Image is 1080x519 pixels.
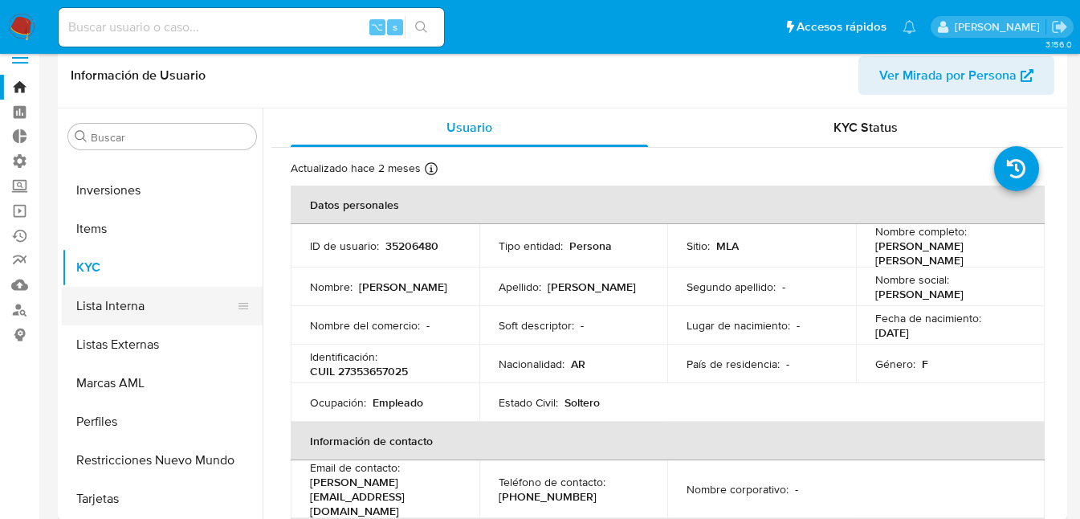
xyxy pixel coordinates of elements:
p: - [786,357,789,371]
span: s [393,19,397,35]
p: MLA [716,239,739,253]
th: Información de contacto [291,422,1045,460]
input: Buscar [91,130,250,145]
p: Nombre : [310,280,353,294]
button: Perfiles [62,403,263,441]
span: KYC Status [833,118,898,137]
p: Estado Civil : [499,395,558,410]
p: - [795,482,798,497]
button: Listas Externas [62,325,263,364]
p: Empleado [373,395,423,410]
button: Inversiones [62,171,263,210]
th: Datos personales [291,186,1045,224]
p: Nacionalidad : [499,357,564,371]
span: Usuario [446,118,492,137]
p: [DATE] [875,325,909,340]
p: Fecha de nacimiento : [875,311,981,325]
p: [PERSON_NAME] [359,280,447,294]
button: Tarjetas [62,480,263,518]
button: Items [62,210,263,248]
p: Persona [569,239,612,253]
p: AR [571,357,585,371]
button: Buscar [75,130,88,143]
p: Apellido : [499,280,541,294]
span: 3.156.0 [1045,38,1072,51]
p: Teléfono de contacto : [499,475,605,489]
p: 35206480 [385,239,438,253]
p: Sitio : [687,239,710,253]
p: CUIL 27353657025 [310,364,408,378]
button: Marcas AML [62,364,263,403]
h1: Información de Usuario [71,67,206,84]
button: KYC [62,248,263,287]
p: [PERSON_NAME] [875,287,964,301]
p: Segundo apellido : [687,280,776,294]
p: - [797,318,800,333]
p: ID de usuario : [310,239,379,253]
p: Nombre del comercio : [310,318,420,333]
span: Accesos rápidos [797,18,886,35]
p: Ocupación : [310,395,366,410]
p: Género : [875,357,915,371]
button: Ver Mirada por Persona [858,56,1054,95]
p: Soft descriptor : [499,318,574,333]
p: Soltero [564,395,600,410]
p: Actualizado hace 2 meses [291,161,421,176]
p: julian.dari@mercadolibre.com [955,19,1045,35]
p: Email de contacto : [310,460,400,475]
p: Identificación : [310,349,377,364]
p: Nombre corporativo : [687,482,789,497]
p: Lugar de nacimiento : [687,318,790,333]
a: Salir [1051,18,1068,35]
p: Tipo entidad : [499,239,563,253]
p: - [782,280,785,294]
p: [PERSON_NAME] [PERSON_NAME] [875,239,1019,268]
span: Ver Mirada por Persona [879,56,1017,95]
button: search-icon [405,16,438,39]
p: [PHONE_NUMBER] [499,489,597,504]
p: - [426,318,430,333]
p: [PERSON_NAME] [548,280,636,294]
p: Nombre social : [875,272,949,287]
p: F [922,357,928,371]
button: Restricciones Nuevo Mundo [62,441,263,480]
p: - [581,318,584,333]
span: ⌥ [371,19,383,35]
p: País de residencia : [687,357,780,371]
input: Buscar usuario o caso... [59,17,444,38]
p: [PERSON_NAME][EMAIL_ADDRESS][DOMAIN_NAME] [310,475,454,518]
button: Lista Interna [62,287,250,325]
p: Nombre completo : [875,224,967,239]
a: Notificaciones [903,20,916,34]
